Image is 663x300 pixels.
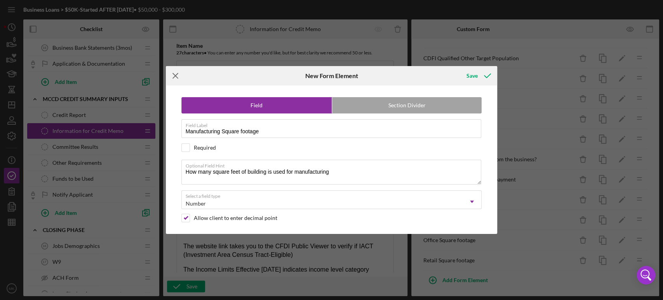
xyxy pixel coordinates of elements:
[637,266,655,284] div: Open Intercom Messenger
[182,98,332,113] label: Field
[332,98,482,113] label: Section Divider
[194,145,216,151] div: Required
[6,6,210,80] body: Rich Text Area. Press ALT-0 for help.
[6,47,210,65] p: The website link takes you to the CFDI Public Viewer to verify if IACT (Investment Area Census Tr...
[459,68,497,84] button: Save
[6,7,61,14] strong: Business Advisor:
[305,72,358,79] h6: New Form Element
[6,6,210,32] div: Please complete the form for Credit Memo Information. Answers to these questions should flow into...
[181,160,482,185] textarea: How many square feet of building is used for manufacturing
[186,120,482,128] label: Field Label
[186,160,482,169] label: Optional Field Hint
[6,71,210,79] p: The Income Limits Effective [DATE] indicates income level category
[194,215,277,221] div: Allow client to enter decimal point
[186,201,206,207] div: Number
[466,68,478,84] div: Save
